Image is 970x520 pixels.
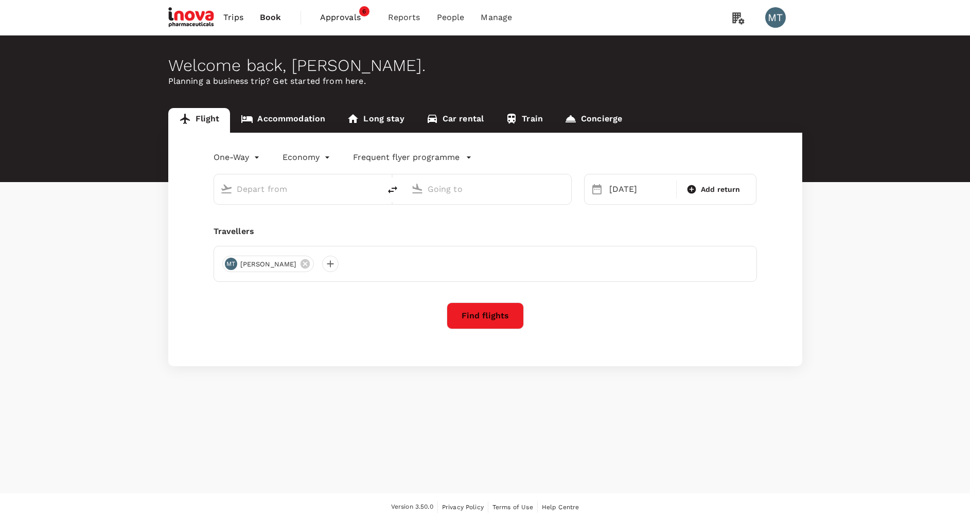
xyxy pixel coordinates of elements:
span: Book [260,11,281,24]
span: 6 [359,6,369,16]
button: Find flights [447,302,524,329]
div: One-Way [214,149,262,166]
span: Approvals [320,11,372,24]
input: Depart from [237,181,359,197]
button: delete [380,177,405,202]
a: Help Centre [542,501,579,513]
button: Frequent flyer programme [353,151,472,164]
div: MT [765,7,786,28]
a: Concierge [554,108,633,133]
span: [PERSON_NAME] [234,259,303,270]
span: People [437,11,465,24]
a: Car rental [415,108,495,133]
a: Privacy Policy [442,501,484,513]
span: Version 3.50.0 [391,502,433,512]
div: Welcome back , [PERSON_NAME] . [168,56,802,75]
a: Train [495,108,554,133]
span: Trips [223,11,243,24]
span: Manage [481,11,512,24]
div: Economy [283,149,332,166]
p: Frequent flyer programme [353,151,460,164]
a: Long stay [336,108,415,133]
a: Flight [168,108,231,133]
div: MT [225,258,237,270]
input: Going to [428,181,550,197]
p: Planning a business trip? Get started from here. [168,75,802,87]
button: Open [564,188,566,190]
span: Help Centre [542,504,579,511]
a: Terms of Use [492,501,533,513]
span: Privacy Policy [442,504,484,511]
div: MT[PERSON_NAME] [222,256,314,272]
span: Reports [388,11,420,24]
div: Travellers [214,225,757,238]
div: [DATE] [605,179,674,200]
span: Terms of Use [492,504,533,511]
span: Add return [701,184,740,195]
button: Open [373,188,375,190]
a: Accommodation [230,108,336,133]
img: iNova Pharmaceuticals [168,6,216,29]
